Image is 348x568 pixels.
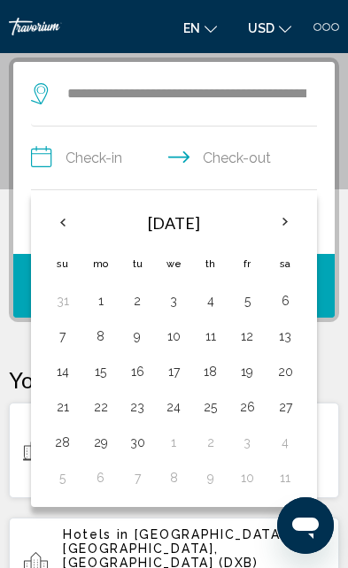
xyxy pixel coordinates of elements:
[275,465,296,490] button: Day 11
[275,324,296,349] button: Day 13
[92,395,109,419] button: Day 22
[202,430,219,455] button: Day 2
[52,359,73,384] button: Day 14
[43,202,82,242] button: Previous month
[166,430,182,455] button: Day 1
[9,18,157,35] a: Travorium
[277,497,334,554] iframe: Кнопка запуска окна обмена сообщениями
[166,324,182,349] button: Day 10
[92,324,109,349] button: Day 8
[202,465,219,490] button: Day 9
[275,359,296,384] button: Day 20
[129,395,146,419] button: Day 23
[63,527,129,541] span: Hotels in
[9,366,339,393] p: Your Recent Searches
[129,359,146,384] button: Day 16
[248,21,275,35] span: USD
[275,430,296,455] button: Day 4
[92,288,109,313] button: Day 1
[129,288,146,313] button: Day 2
[183,21,200,35] span: en
[52,465,73,490] button: Day 5
[13,254,335,318] button: Search
[52,324,73,349] button: Day 7
[266,202,305,242] button: Next month
[166,359,182,384] button: Day 17
[129,430,146,455] button: Day 30
[238,395,255,419] button: Day 26
[239,15,300,41] button: Change currency
[275,395,296,419] button: Day 27
[166,395,182,419] button: Day 24
[238,288,255,313] button: Day 5
[202,359,219,384] button: Day 18
[275,288,296,313] button: Day 6
[129,465,146,490] button: Day 7
[202,324,219,349] button: Day 11
[129,324,146,349] button: Day 9
[52,288,73,313] button: Day 31
[31,127,317,190] button: Check in and out dates
[238,465,255,490] button: Day 10
[202,288,219,313] button: Day 4
[238,430,255,455] button: Day 3
[92,359,109,384] button: Day 15
[238,359,255,384] button: Day 19
[82,202,265,244] th: [DATE]
[92,430,109,455] button: Day 29
[52,430,73,455] button: Day 28
[9,402,339,499] button: Hotels in [GEOGRAPHIC_DATA], [GEOGRAPHIC_DATA] ([GEOGRAPHIC_DATA])[DATE] - [DATE]1Room2Adults
[174,15,226,41] button: Change language
[92,465,109,490] button: Day 6
[202,395,219,419] button: Day 25
[13,190,335,254] button: Travelers: 2 adults, 0 children
[52,395,73,419] button: Day 21
[166,465,182,490] button: Day 8
[238,324,255,349] button: Day 12
[13,62,335,318] div: Search widget
[166,288,182,313] button: Day 3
